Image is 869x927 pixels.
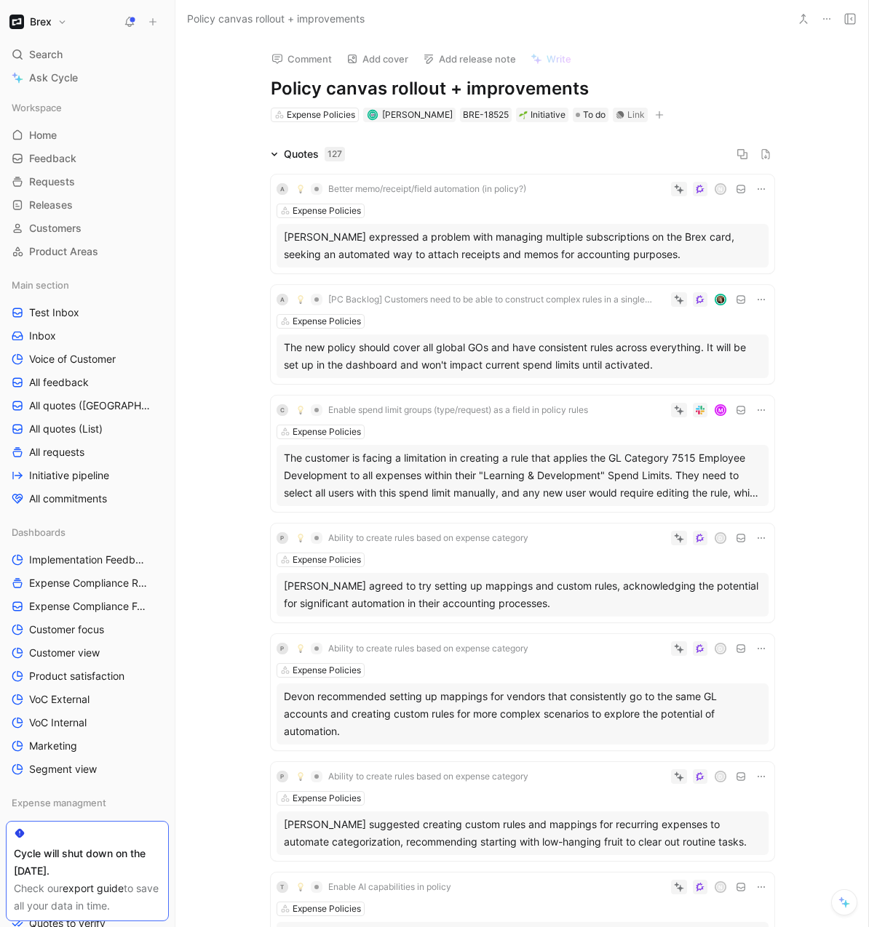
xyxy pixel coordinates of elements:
[6,372,169,393] a: All feedback
[296,295,305,304] img: 💡
[277,771,288,782] div: P
[30,15,52,28] h1: Brex
[627,108,645,122] div: Link
[284,688,761,740] div: Devon recommended setting up mappings for vendors that consistently go to the same GL accounts an...
[284,577,761,612] div: [PERSON_NAME] agreed to try setting up mappings and custom rules, acknowledging the potential for...
[265,49,338,69] button: Comment
[29,329,56,343] span: Inbox
[277,643,288,654] div: P
[29,622,104,637] span: Customer focus
[293,902,361,916] div: Expense Policies
[29,762,97,776] span: Segment view
[325,147,345,161] div: 127
[6,348,169,370] a: Voice of Customer
[29,491,107,506] span: All commitments
[6,274,169,296] div: Main section
[328,404,588,416] span: Enable spend limit groups (type/request) as a field in policy rules
[6,441,169,463] a: All requests
[29,422,103,436] span: All quotes (List)
[6,758,169,780] a: Segment view
[6,217,169,239] a: Customers
[291,529,533,547] button: 💡Ability to create rules based on expense category
[6,488,169,510] a: All commitments
[293,314,361,329] div: Expense Policies
[29,553,149,567] span: Implementation Feedback
[29,576,151,590] span: Expense Compliance Requests
[6,792,169,814] div: Expense managment
[291,768,533,785] button: 💡Ability to create rules based on expense category
[291,291,658,308] button: 💡[PC Backlog] Customers need to be able to construct complex rules in a single freeform policy th...
[29,715,87,730] span: VoC Internal
[29,198,73,212] span: Releases
[6,302,169,324] a: Test Inbox
[328,643,528,654] span: Ability to create rules based on expense category
[14,880,161,915] div: Check our to save all your data in time.
[29,739,77,753] span: Marketing
[277,404,288,416] div: C
[12,100,62,115] span: Workspace
[463,108,509,122] div: BRE-18525
[29,669,124,683] span: Product satisfaction
[6,735,169,757] a: Marketing
[265,145,351,163] div: Quotes127
[519,111,528,119] img: 🌱
[6,241,169,262] a: Product Areas
[328,881,451,893] span: Enable AI capabilities in policy
[284,228,761,263] div: [PERSON_NAME] expressed a problem with managing multiple subscriptions on the Brex card, seeking ...
[296,883,305,891] img: 💡
[291,401,593,419] button: 💡Enable spend limit groups (type/request) as a field in policy rules
[12,795,106,810] span: Expense managment
[6,642,169,664] a: Customer view
[29,646,100,660] span: Customer view
[296,644,305,653] img: 💡
[284,145,345,163] div: Quotes
[369,111,377,119] img: avatar
[187,10,365,28] span: Policy canvas rollout + improvements
[6,274,169,510] div: Main sectionTest InboxInboxVoice of CustomerAll feedbackAll quotes ([GEOGRAPHIC_DATA])All quotes ...
[63,882,124,894] a: export guide
[416,49,523,69] button: Add release note
[29,174,75,189] span: Requests
[6,12,71,32] button: BrexBrex
[29,599,151,614] span: Expense Compliance Feedback
[715,184,725,193] div: N
[29,151,76,166] span: Feedback
[277,532,288,544] div: P
[328,294,653,305] span: [PC Backlog] Customers need to be able to construct complex rules in a single freeform policy tha...
[29,69,78,87] span: Ask Cycle
[340,49,415,69] button: Add cover
[29,305,79,320] span: Test Inbox
[296,772,305,781] img: 💡
[715,771,725,781] div: D
[715,643,725,653] div: D
[6,325,169,347] a: Inbox
[547,52,571,65] span: Write
[29,445,84,460] span: All requests
[583,108,606,122] span: To do
[296,185,305,193] img: 💡
[284,339,761,374] div: The new policy should cover all global GOs and have consistent rules across everything. It will b...
[328,771,528,782] span: Ability to create rules based on expense category
[715,405,725,414] div: M
[293,663,361,678] div: Expense Policies
[29,46,63,63] span: Search
[715,882,725,891] div: N
[293,553,361,567] div: Expense Policies
[6,395,169,417] a: All quotes ([GEOGRAPHIC_DATA])
[12,278,69,292] span: Main section
[6,689,169,710] a: VoC External
[6,44,169,65] div: Search
[296,406,305,414] img: 💡
[6,171,169,193] a: Requests
[284,816,761,851] div: [PERSON_NAME] suggested creating custom rules and mappings for recurring expenses to automate cat...
[29,398,152,413] span: All quotes ([GEOGRAPHIC_DATA])
[277,881,288,893] div: T
[6,418,169,440] a: All quotes (List)
[291,640,533,657] button: 💡Ability to create rules based on expense category
[328,532,528,544] span: Ability to create rules based on expense category
[291,180,531,198] button: 💡Better memo/receipt/field automation (in policy?)
[6,521,169,780] div: DashboardsImplementation FeedbackExpense Compliance RequestsExpense Compliance FeedbackCustomer f...
[524,49,578,69] button: Write
[715,294,725,304] img: avatar
[293,425,361,439] div: Expense Policies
